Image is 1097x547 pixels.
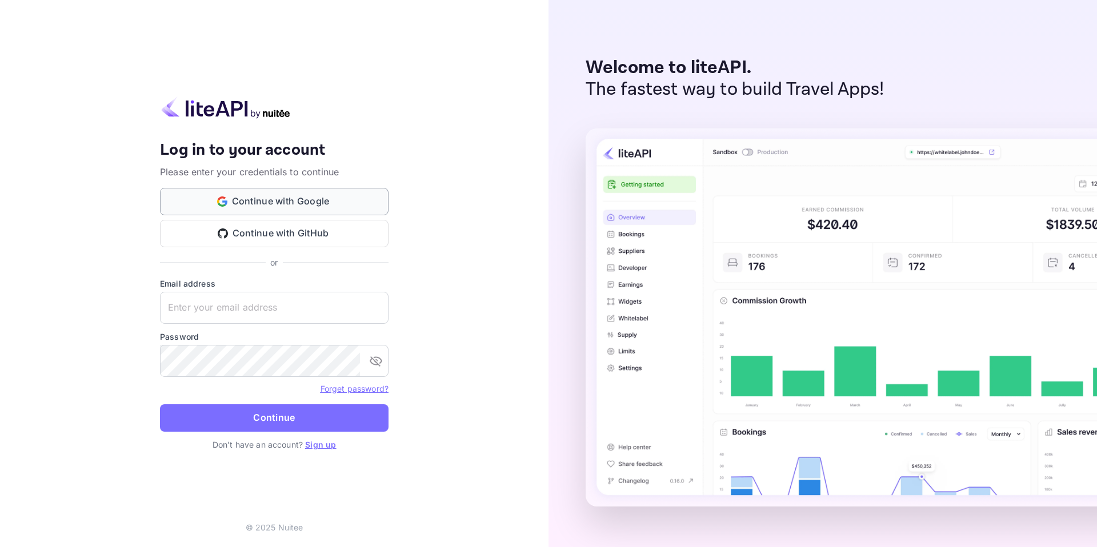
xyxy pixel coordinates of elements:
img: liteapi [160,96,291,119]
a: Forget password? [321,383,389,394]
a: Forget password? [321,384,389,393]
button: toggle password visibility [365,349,387,372]
input: Enter your email address [160,292,389,324]
button: Continue with Google [160,188,389,215]
button: Continue with GitHub [160,220,389,247]
label: Email address [160,277,389,289]
a: Sign up [305,440,336,449]
h4: Log in to your account [160,140,389,160]
p: or [270,256,278,268]
label: Password [160,331,389,343]
p: Don't have an account? [160,439,389,451]
p: Welcome to liteAPI. [586,57,884,79]
p: Please enter your credentials to continue [160,165,389,179]
p: The fastest way to build Travel Apps! [586,79,884,100]
p: © 2025 Nuitee [246,521,303,533]
button: Continue [160,404,389,432]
